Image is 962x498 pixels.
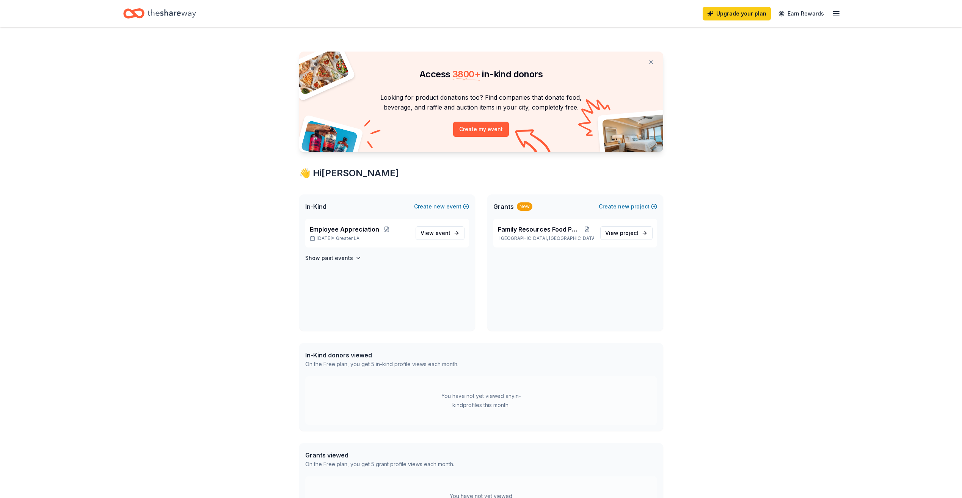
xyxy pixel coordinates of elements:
span: Grants [493,202,514,211]
p: [GEOGRAPHIC_DATA], [GEOGRAPHIC_DATA] [498,235,594,241]
span: View [605,229,639,238]
p: [DATE] • [310,235,410,241]
h4: Show past events [305,254,353,263]
span: View [421,229,450,238]
span: Access in-kind donors [419,69,543,80]
a: Upgrade your plan [703,7,771,20]
span: event [435,230,450,236]
span: new [618,202,629,211]
span: 3800 + [452,69,480,80]
button: Show past events [305,254,361,263]
button: Createnewevent [414,202,469,211]
span: new [433,202,445,211]
button: Create my event [453,122,509,137]
img: Pizza [290,47,350,96]
div: In-Kind donors viewed [305,351,458,360]
p: Looking for product donations too? Find companies that donate food, beverage, and raffle and auct... [308,92,654,113]
span: Family Resources Food Pantry [498,225,580,234]
span: Greater LA [336,235,359,241]
div: On the Free plan, you get 5 grant profile views each month. [305,460,454,469]
div: New [517,202,532,211]
a: Home [123,5,196,22]
img: Curvy arrow [515,129,553,158]
span: project [620,230,639,236]
a: View project [600,226,653,240]
a: View event [416,226,465,240]
div: You have not yet viewed any in-kind profiles this month. [434,392,529,410]
span: Employee Appreciation [310,225,379,234]
button: Createnewproject [599,202,657,211]
div: On the Free plan, you get 5 in-kind profile views each month. [305,360,458,369]
div: Grants viewed [305,451,454,460]
a: Earn Rewards [774,7,829,20]
div: 👋 Hi [PERSON_NAME] [299,167,663,179]
span: In-Kind [305,202,326,211]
